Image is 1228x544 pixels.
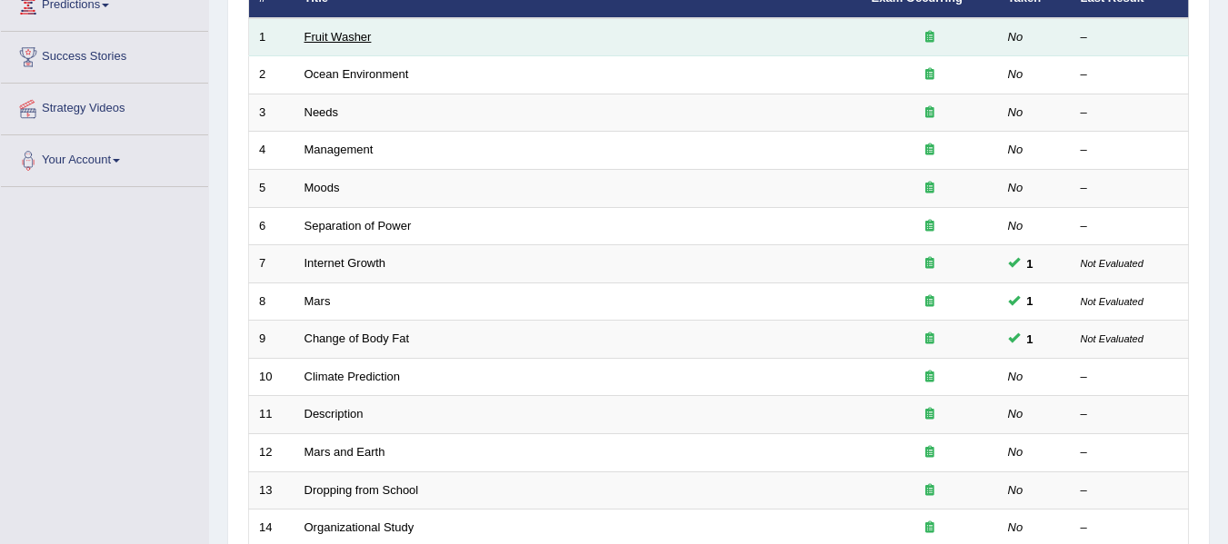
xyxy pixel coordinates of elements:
[1008,445,1023,459] em: No
[249,94,295,132] td: 3
[1,135,208,181] a: Your Account
[872,369,988,386] div: Exam occurring question
[249,18,295,56] td: 1
[305,483,419,497] a: Dropping from School
[1008,67,1023,81] em: No
[1081,482,1179,499] div: –
[872,444,988,461] div: Exam occurring question
[1081,180,1179,197] div: –
[1008,370,1023,383] em: No
[872,29,988,46] div: Exam occurring question
[1081,369,1179,386] div: –
[249,132,295,170] td: 4
[872,331,988,348] div: Exam occurring question
[1008,143,1023,156] em: No
[872,293,988,311] div: Exam occurring question
[872,406,988,423] div: Exam occurring question
[249,282,295,321] td: 8
[1020,330,1041,349] span: You can still take this question
[1081,104,1179,122] div: –
[1020,292,1041,311] span: You can still take this question
[305,256,386,270] a: Internet Growth
[1081,296,1143,307] small: Not Evaluated
[305,105,339,119] a: Needs
[305,294,331,308] a: Mars
[305,407,364,420] a: Description
[305,331,410,345] a: Change of Body Fat
[1081,333,1143,344] small: Not Evaluated
[305,67,409,81] a: Ocean Environment
[249,471,295,509] td: 13
[305,181,340,194] a: Moods
[1081,406,1179,423] div: –
[305,30,372,44] a: Fruit Washer
[1008,105,1023,119] em: No
[1008,181,1023,194] em: No
[305,520,414,534] a: Organizational Study
[305,143,374,156] a: Management
[305,370,401,383] a: Climate Prediction
[249,396,295,434] td: 11
[872,519,988,537] div: Exam occurring question
[305,219,412,232] a: Separation of Power
[1008,407,1023,420] em: No
[249,358,295,396] td: 10
[1008,219,1023,232] em: No
[872,482,988,499] div: Exam occurring question
[249,170,295,208] td: 5
[1081,66,1179,84] div: –
[1081,218,1179,235] div: –
[872,104,988,122] div: Exam occurring question
[1008,30,1023,44] em: No
[872,180,988,197] div: Exam occurring question
[1008,483,1023,497] em: No
[872,218,988,235] div: Exam occurring question
[249,321,295,359] td: 9
[1,84,208,129] a: Strategy Videos
[1020,254,1041,273] span: You can still take this question
[249,56,295,94] td: 2
[1008,520,1023,534] em: No
[249,433,295,471] td: 12
[1,32,208,77] a: Success Stories
[872,66,988,84] div: Exam occurring question
[1081,29,1179,46] div: –
[1081,142,1179,159] div: –
[249,245,295,283] td: 7
[1081,519,1179,537] div: –
[1081,444,1179,461] div: –
[249,207,295,245] td: 6
[872,255,988,272] div: Exam occurring question
[1081,258,1143,269] small: Not Evaluated
[305,445,385,459] a: Mars and Earth
[872,142,988,159] div: Exam occurring question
